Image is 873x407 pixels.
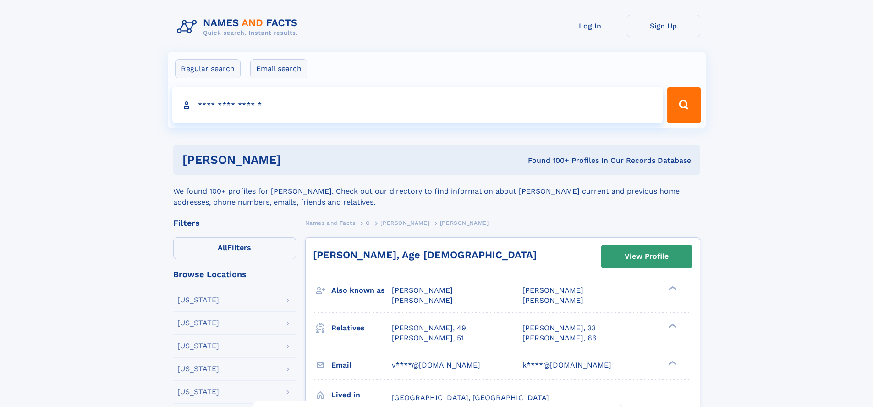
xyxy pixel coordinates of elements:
[177,296,219,304] div: [US_STATE]
[177,342,219,350] div: [US_STATE]
[313,249,537,261] a: [PERSON_NAME], Age [DEMOGRAPHIC_DATA]
[667,87,701,123] button: Search Button
[173,219,296,227] div: Filters
[173,237,296,259] label: Filters
[440,220,489,226] span: [PERSON_NAME]
[177,365,219,373] div: [US_STATE]
[331,283,392,298] h3: Also known as
[366,220,370,226] span: O
[380,220,429,226] span: [PERSON_NAME]
[666,360,677,366] div: ❯
[331,357,392,373] h3: Email
[173,175,700,208] div: We found 100+ profiles for [PERSON_NAME]. Check out our directory to find information about [PERS...
[172,87,663,123] input: search input
[175,59,241,78] label: Regular search
[554,15,627,37] a: Log In
[331,320,392,336] h3: Relatives
[392,296,453,305] span: [PERSON_NAME]
[666,323,677,329] div: ❯
[366,217,370,229] a: O
[522,323,596,333] a: [PERSON_NAME], 33
[522,286,583,295] span: [PERSON_NAME]
[177,388,219,396] div: [US_STATE]
[177,319,219,327] div: [US_STATE]
[627,15,700,37] a: Sign Up
[666,285,677,291] div: ❯
[182,154,405,166] h1: [PERSON_NAME]
[305,217,356,229] a: Names and Facts
[173,270,296,279] div: Browse Locations
[392,393,549,402] span: [GEOGRAPHIC_DATA], [GEOGRAPHIC_DATA]
[173,15,305,39] img: Logo Names and Facts
[392,333,464,343] a: [PERSON_NAME], 51
[392,286,453,295] span: [PERSON_NAME]
[380,217,429,229] a: [PERSON_NAME]
[250,59,307,78] label: Email search
[625,246,669,267] div: View Profile
[522,296,583,305] span: [PERSON_NAME]
[392,323,466,333] a: [PERSON_NAME], 49
[404,156,691,166] div: Found 100+ Profiles In Our Records Database
[601,245,692,268] a: View Profile
[522,333,597,343] a: [PERSON_NAME], 66
[218,243,227,252] span: All
[331,387,392,403] h3: Lived in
